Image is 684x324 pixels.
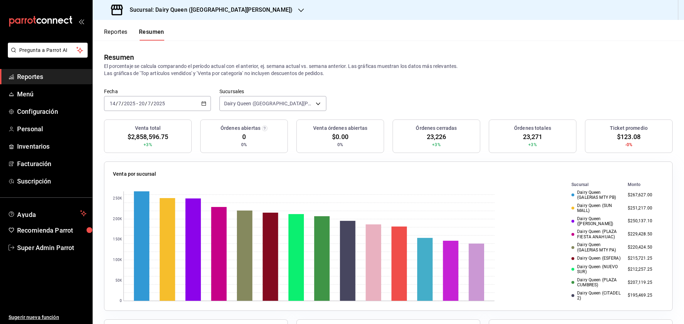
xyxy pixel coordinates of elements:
[136,101,138,106] span: -
[113,217,122,221] text: 200K
[5,52,88,59] a: Pregunta a Parrot AI
[571,264,622,275] div: Dairy Queen (NUEVO SUR)
[113,197,122,201] text: 250K
[625,215,664,228] td: $250,137.10
[528,142,537,148] span: +3%
[145,101,147,106] span: /
[17,142,87,151] span: Inventarios
[78,18,84,24] button: open_drawer_menu
[128,132,169,142] span: $2,858,596.75
[571,190,622,200] div: Dairy Queen (GALERIAS MTY PB)
[118,101,121,106] input: --
[241,142,247,148] span: 0%
[427,132,446,142] span: 23,226
[571,242,622,253] div: Dairy Queen (GALERIAS MTY PA)
[17,243,87,253] span: Super Admin Parrot
[124,6,292,14] h3: Sucursal: Dairy Queen ([GEOGRAPHIC_DATA][PERSON_NAME])
[523,132,543,142] span: 23,271
[337,142,343,148] span: 0%
[332,132,348,142] span: $0.00
[625,142,632,148] span: -0%
[17,89,87,99] span: Menú
[571,256,622,261] div: Dairy Queen (ESFERA)
[113,258,122,262] text: 100K
[560,181,625,188] th: Sucursal
[8,43,88,58] button: Pregunta a Parrot AI
[571,216,622,227] div: Dairy Queen ([PERSON_NAME])
[17,225,87,235] span: Recomienda Parrot
[116,101,118,106] span: /
[625,289,664,302] td: $195,469.25
[135,124,161,132] h3: Venta total
[17,176,87,186] span: Suscripción
[17,209,77,218] span: Ayuda
[144,142,152,148] span: +3%
[221,124,260,132] h3: Órdenes abiertas
[104,28,128,41] button: Reportes
[625,202,664,215] td: $251,217.00
[242,132,246,142] span: 0
[113,238,122,241] text: 150K
[514,124,551,132] h3: Órdenes totales
[151,101,153,106] span: /
[625,228,664,241] td: $229,428.50
[104,63,673,77] p: El porcentaje se calcula comparando el período actual con el anterior, ej. semana actual vs. sema...
[625,263,664,276] td: $212,257.25
[139,101,145,106] input: --
[17,159,87,169] span: Facturación
[113,170,156,178] p: Venta por sucursal
[571,229,622,239] div: Dairy Queen (PLAZA FIESTA ANAHUAC)
[115,279,122,283] text: 50K
[610,124,648,132] h3: Ticket promedio
[571,277,622,288] div: Dairy Queen (PLAZA CUMBRES)
[19,47,77,54] span: Pregunta a Parrot AI
[121,101,124,106] span: /
[416,124,457,132] h3: Órdenes cerradas
[104,89,211,94] label: Fecha
[625,254,664,263] td: $215,721.25
[104,52,134,63] div: Resumen
[17,124,87,134] span: Personal
[313,124,367,132] h3: Venta órdenes abiertas
[571,291,622,301] div: Dairy Queen (CITADEL 2)
[432,142,440,148] span: +3%
[625,188,664,202] td: $267,627.00
[571,203,622,213] div: Dairy Queen (SUN MALL)
[124,101,136,106] input: ----
[617,132,641,142] span: $123.08
[9,314,87,321] span: Sugerir nueva función
[120,299,122,303] text: 0
[109,101,116,106] input: --
[625,276,664,289] td: $207,119.25
[17,72,87,81] span: Reportes
[625,181,664,188] th: Monto
[625,241,664,254] td: $220,424.50
[147,101,151,106] input: --
[153,101,165,106] input: ----
[139,28,164,41] button: Resumen
[17,107,87,116] span: Configuración
[219,89,326,94] label: Sucursales
[224,100,313,107] span: Dairy Queen ([GEOGRAPHIC_DATA][PERSON_NAME]), [GEOGRAPHIC_DATA] ([GEOGRAPHIC_DATA]), [GEOGRAPHIC_...
[104,28,164,41] div: navigation tabs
